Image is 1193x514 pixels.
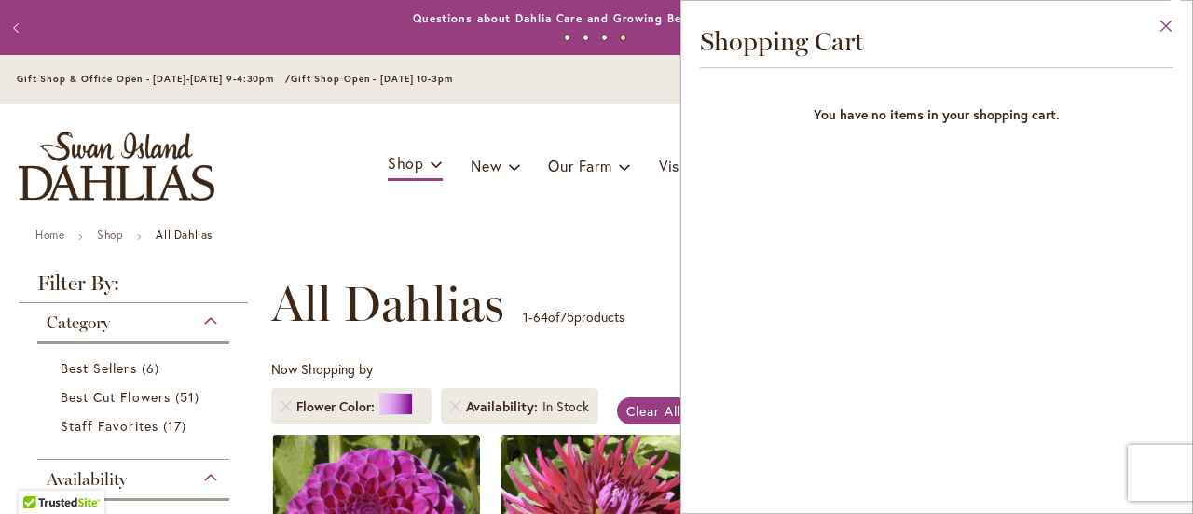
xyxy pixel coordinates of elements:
span: Shopping Cart [700,25,864,57]
span: 17 [163,416,191,436]
a: Best Sellers [61,358,211,378]
span: Availability [47,469,127,490]
span: Flower Color [296,397,379,416]
button: 3 of 4 [601,35,608,41]
span: 75 [560,308,574,326]
span: Gift Shop Open - [DATE] 10-3pm [291,73,453,85]
p: - of products [523,302,624,332]
button: 2 of 4 [583,35,589,41]
a: Remove Flower Color Purple [281,401,292,412]
strong: You have no items in your shopping cart. [700,77,1173,143]
span: Clear All [626,402,681,420]
button: 4 of 4 [620,35,626,41]
span: Staff Favorites [61,417,158,435]
span: Best Cut Flowers [61,388,171,406]
a: store logo [19,132,214,201]
div: In Stock [542,397,589,416]
span: Shop [388,153,424,173]
span: Visit Us [659,156,713,175]
iframe: Launch Accessibility Center [14,448,66,500]
a: Home [35,228,64,242]
span: Now Shopping by [271,360,373,378]
a: Staff Favorites [61,416,211,436]
a: Remove Availability In Stock [450,401,461,412]
strong: Filter By: [19,273,248,303]
button: 1 of 4 [564,35,570,41]
span: 64 [533,308,548,326]
a: Clear All [617,397,691,424]
span: Best Sellers [61,359,137,377]
span: 1 [523,308,528,326]
a: Best Cut Flowers [61,387,211,407]
a: Shop [97,228,123,242]
a: Questions about Dahlia Care and Growing Beautiful Dahlias [413,11,766,25]
span: Gift Shop & Office Open - [DATE]-[DATE] 9-4:30pm / [17,73,291,85]
span: Availability [466,397,542,416]
span: Category [47,313,110,333]
span: 6 [142,358,164,378]
span: New [471,156,501,175]
span: All Dahlias [271,276,504,332]
strong: All Dahlias [156,228,213,242]
span: Our Farm [548,156,611,175]
span: 51 [175,387,204,407]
